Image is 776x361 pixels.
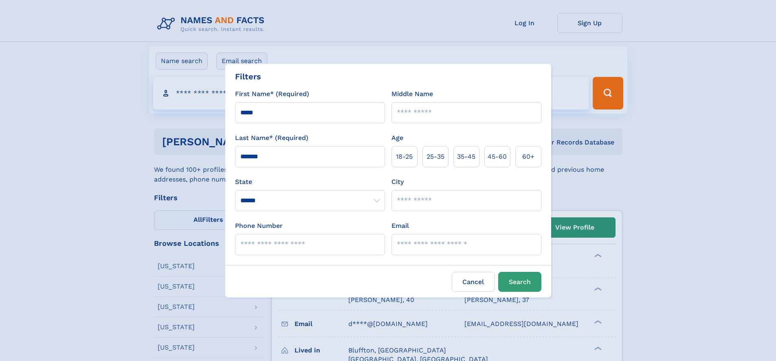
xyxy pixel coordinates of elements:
[235,70,261,83] div: Filters
[457,152,475,162] span: 35‑45
[426,152,444,162] span: 25‑35
[452,272,495,292] label: Cancel
[235,221,283,231] label: Phone Number
[235,89,309,99] label: First Name* (Required)
[498,272,541,292] button: Search
[391,221,409,231] label: Email
[396,152,413,162] span: 18‑25
[522,152,534,162] span: 60+
[488,152,507,162] span: 45‑60
[391,177,404,187] label: City
[235,177,385,187] label: State
[235,133,308,143] label: Last Name* (Required)
[391,89,433,99] label: Middle Name
[391,133,403,143] label: Age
